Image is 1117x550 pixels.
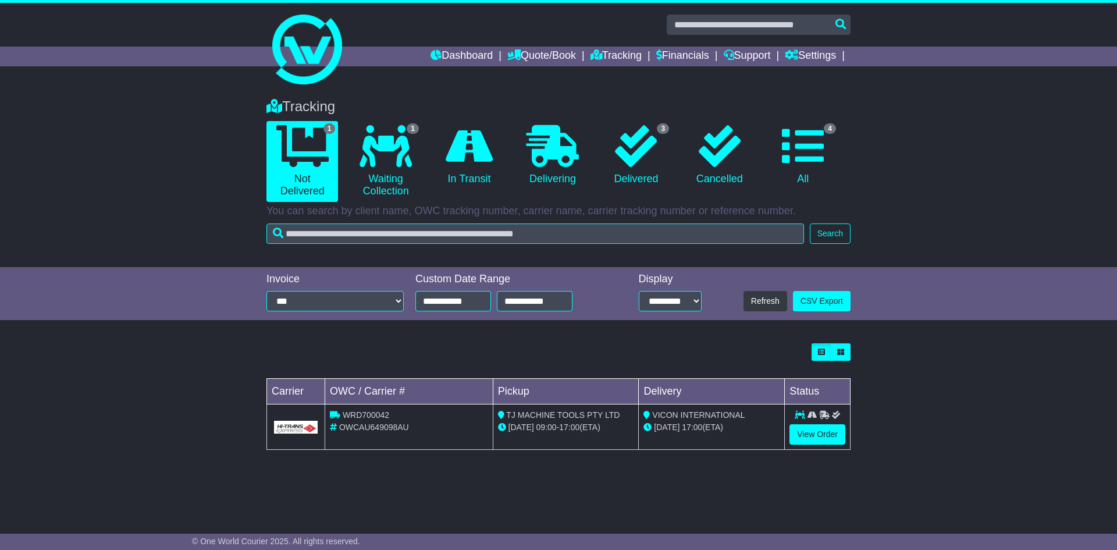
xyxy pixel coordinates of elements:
[493,379,639,404] td: Pickup
[789,424,845,445] a: View Order
[407,123,419,134] span: 1
[657,123,669,134] span: 3
[192,537,360,546] span: © One World Courier 2025. All rights reserved.
[824,123,836,134] span: 4
[639,379,785,404] td: Delivery
[274,421,318,434] img: GetCarrierServiceLogo
[744,291,787,311] button: Refresh
[652,410,745,420] span: VICON INTERNATIONAL
[785,47,836,66] a: Settings
[325,379,493,404] td: OWC / Carrier #
[684,121,755,190] a: Cancelled
[517,121,588,190] a: Delivering
[639,273,702,286] div: Display
[724,47,771,66] a: Support
[266,121,338,202] a: 1 Not Delivered
[415,273,602,286] div: Custom Date Range
[266,273,404,286] div: Invoice
[498,421,634,434] div: - (ETA)
[323,123,336,134] span: 1
[600,121,672,190] a: 3 Delivered
[590,47,642,66] a: Tracking
[433,121,505,190] a: In Transit
[682,423,702,432] span: 17:00
[767,121,839,190] a: 4 All
[793,291,851,311] a: CSV Export
[266,205,851,218] p: You can search by client name, OWC tracking number, carrier name, carrier tracking number or refe...
[343,410,389,420] span: WRD700042
[350,121,421,202] a: 1 Waiting Collection
[339,423,409,432] span: OWCAU649098AU
[508,423,534,432] span: [DATE]
[261,98,856,115] div: Tracking
[536,423,557,432] span: 09:00
[267,379,325,404] td: Carrier
[507,47,576,66] a: Quote/Book
[559,423,579,432] span: 17:00
[785,379,851,404] td: Status
[643,421,780,434] div: (ETA)
[810,223,851,244] button: Search
[656,47,709,66] a: Financials
[654,423,680,432] span: [DATE]
[506,410,620,420] span: TJ MACHINE TOOLS PTY LTD
[431,47,493,66] a: Dashboard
